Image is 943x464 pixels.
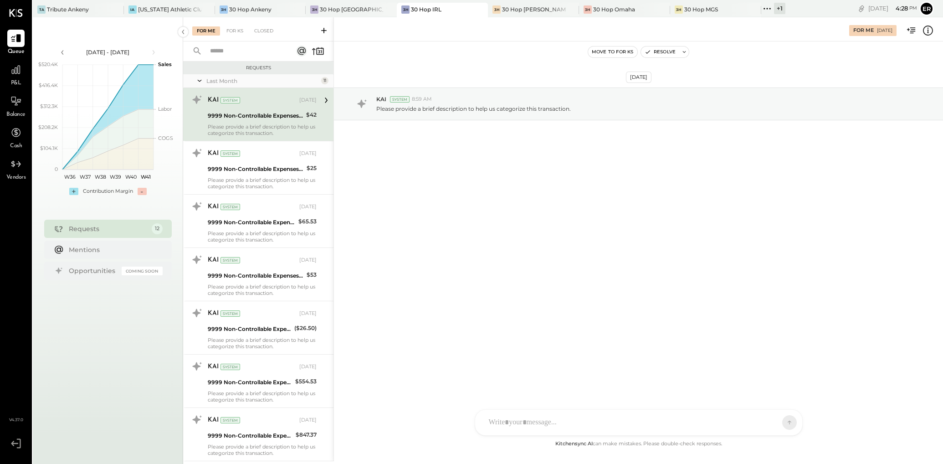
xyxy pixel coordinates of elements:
[588,46,637,57] button: Move to for ks
[376,95,386,103] span: KAI
[125,174,136,180] text: W40
[208,202,219,211] div: KAI
[138,5,201,13] div: [US_STATE] Athletic Club
[208,309,219,318] div: KAI
[584,5,592,14] div: 3H
[158,61,172,67] text: Sales
[877,27,892,34] div: [DATE]
[641,46,679,57] button: Resolve
[80,174,91,180] text: W37
[220,310,240,317] div: System
[220,364,240,370] div: System
[206,77,319,85] div: Last Month
[208,149,219,158] div: KAI
[69,266,117,275] div: Opportunities
[122,267,163,275] div: Coming Soon
[38,124,58,130] text: $208.2K
[774,3,785,14] div: + 1
[299,257,317,264] div: [DATE]
[8,48,25,56] span: Queue
[298,217,317,226] div: $65.53
[296,430,317,439] div: $847.37
[208,218,296,227] div: 9999 Non-Controllable Expenses:Other Income and Expenses:To Be Classified P&L
[307,164,317,173] div: $25
[208,390,317,403] div: Please provide a brief description to help us categorize this transaction.
[919,1,934,16] button: Er
[502,5,565,13] div: 30 Hop [PERSON_NAME] Summit
[853,27,874,34] div: For Me
[6,174,26,182] span: Vendors
[0,30,31,56] a: Queue
[55,166,58,172] text: 0
[401,5,410,14] div: 3H
[208,443,317,456] div: Please provide a brief description to help us categorize this transaction.
[208,256,219,265] div: KAI
[69,188,78,195] div: +
[229,5,272,13] div: 30 Hop Ankeny
[0,61,31,88] a: P&L
[208,416,219,425] div: KAI
[158,135,173,141] text: COGS
[220,204,240,210] div: System
[128,5,137,14] div: IA
[69,224,147,233] div: Requests
[220,257,240,263] div: System
[675,5,683,14] div: 3H
[208,96,219,105] div: KAI
[868,4,917,13] div: [DATE]
[299,97,317,104] div: [DATE]
[411,5,441,13] div: 30 Hop IRL
[220,97,240,103] div: System
[294,324,317,333] div: ($26.50)
[492,5,501,14] div: 3H
[208,431,293,440] div: 9999 Non-Controllable Expenses:Other Income and Expenses:To Be Classified P&L
[208,337,317,350] div: Please provide a brief description to help us categorize this transaction.
[0,155,31,182] a: Vendors
[307,270,317,279] div: $53
[310,5,318,14] div: 3H
[376,105,571,113] p: Please provide a brief description to help us categorize this transaction.
[69,245,158,254] div: Mentions
[684,5,718,13] div: 30 Hop MGS
[39,82,58,88] text: $416.4K
[321,77,328,84] div: 11
[83,188,133,195] div: Contribution Margin
[208,378,292,387] div: 9999 Non-Controllable Expenses:Other Income and Expenses:To Be Classified P&L
[208,111,303,120] div: 9999 Non-Controllable Expenses:Other Income and Expenses:To Be Classified P&L
[40,103,58,109] text: $312.3K
[11,79,21,88] span: P&L
[0,124,31,150] a: Cash
[320,5,383,13] div: 30 Hop [GEOGRAPHIC_DATA]
[64,174,76,180] text: W36
[110,174,121,180] text: W39
[158,106,172,112] text: Labor
[10,142,22,150] span: Cash
[188,65,329,71] div: Requests
[626,72,651,83] div: [DATE]
[250,26,278,36] div: Closed
[37,5,46,14] div: TA
[6,111,26,119] span: Balance
[38,61,58,67] text: $520.4K
[857,4,866,13] div: copy link
[220,5,228,14] div: 3H
[306,110,317,119] div: $42
[208,230,317,243] div: Please provide a brief description to help us categorize this transaction.
[222,26,248,36] div: For KS
[220,150,240,157] div: System
[208,165,304,174] div: 9999 Non-Controllable Expenses:Other Income and Expenses:To Be Classified P&L
[208,362,219,371] div: KAI
[208,124,317,136] div: Please provide a brief description to help us categorize this transaction.
[208,325,292,334] div: 9999 Non-Controllable Expenses:Other Income and Expenses:To Be Classified P&L
[94,174,106,180] text: W38
[299,150,317,157] div: [DATE]
[141,174,151,180] text: W41
[0,93,31,119] a: Balance
[208,177,317,190] div: Please provide a brief description to help us categorize this transaction.
[299,417,317,424] div: [DATE]
[208,271,304,280] div: 9999 Non-Controllable Expenses:Other Income and Expenses:To Be Classified P&L
[152,223,163,234] div: 12
[40,145,58,151] text: $104.1K
[192,26,220,36] div: For Me
[208,284,317,296] div: Please provide a brief description to help us categorize this transaction.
